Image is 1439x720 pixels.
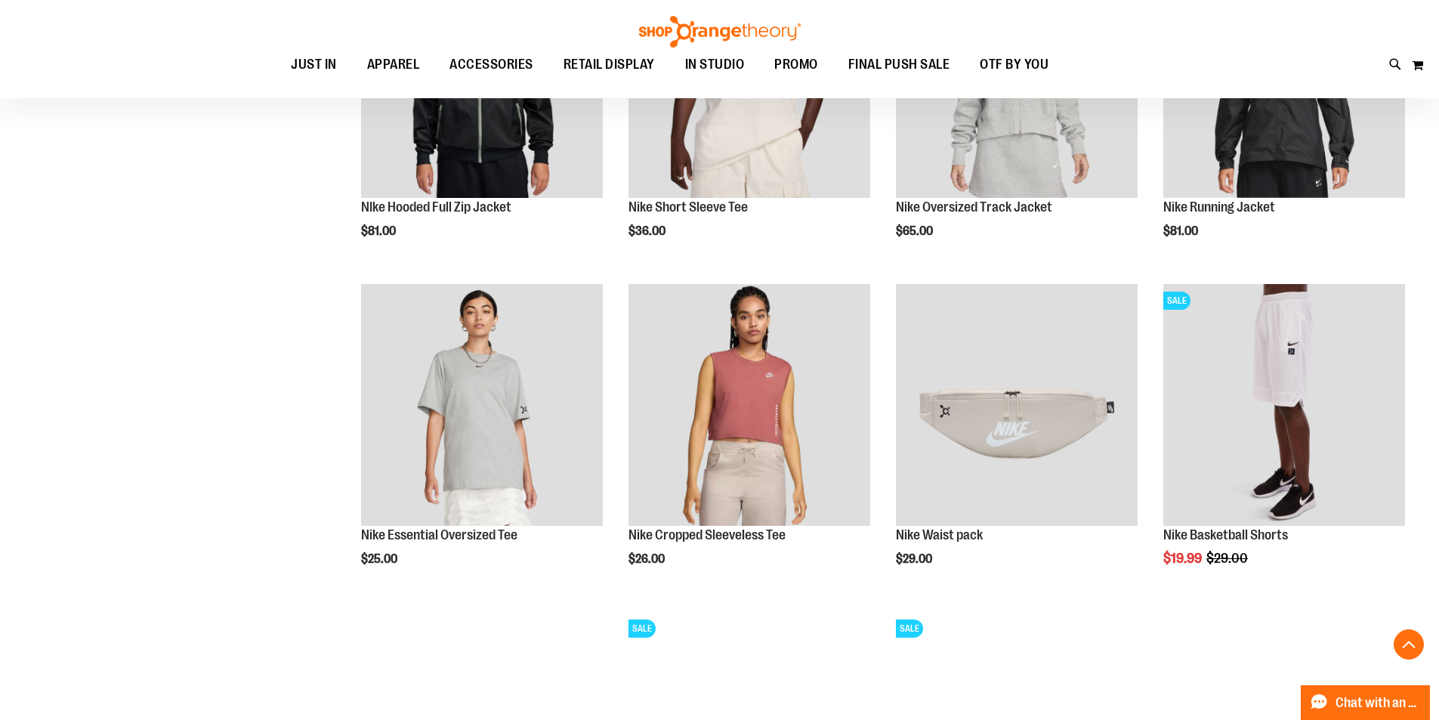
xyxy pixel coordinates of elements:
[628,552,667,566] span: $26.00
[548,48,670,82] a: RETAIL DISPLAY
[621,277,878,604] div: product
[1163,292,1190,310] span: SALE
[896,199,1052,215] a: Nike Oversized Track Jacket
[449,48,533,82] span: ACCESSORIES
[361,527,517,542] a: Nike Essential Oversized Tee
[628,620,656,638] span: SALE
[628,199,748,215] a: Nike Short Sleeve Tee
[276,48,352,82] a: JUST IN
[434,48,548,82] a: ACCESSORIES
[367,48,420,82] span: APPAREL
[1163,527,1288,542] a: Nike Basketball Shorts
[361,552,400,566] span: $25.00
[361,199,511,215] a: NIke Hooded Full Zip Jacket
[1301,685,1431,720] button: Chat with an Expert
[1163,199,1275,215] a: Nike Running Jacket
[361,284,603,528] a: Nike Essential Oversized Tee
[774,48,818,82] span: PROMO
[965,48,1064,82] a: OTF BY YOU
[888,277,1145,604] div: product
[628,284,870,526] img: Nike Cropped Sleeveless Tee
[1163,224,1200,238] span: $81.00
[980,48,1048,82] span: OTF BY YOU
[1163,551,1204,566] span: $19.99
[1394,629,1424,660] button: Back To Top
[896,284,1138,526] img: Main view of 2024 Convention Nike Waistpack
[896,224,935,238] span: $65.00
[670,48,760,82] a: IN STUDIO
[1206,551,1250,566] span: $29.00
[361,284,603,526] img: Nike Essential Oversized Tee
[354,277,610,604] div: product
[637,16,803,48] img: Shop Orangetheory
[896,552,934,566] span: $29.00
[896,620,923,638] span: SALE
[685,48,745,82] span: IN STUDIO
[1163,284,1405,526] img: Product image for Nike Basketball Shorts
[1156,277,1413,604] div: product
[896,284,1138,528] a: Main view of 2024 Convention Nike Waistpack
[896,527,983,542] a: Nike Waist pack
[833,48,965,82] a: FINAL PUSH SALE
[628,284,870,528] a: Nike Cropped Sleeveless Tee
[291,48,337,82] span: JUST IN
[1163,284,1405,528] a: Product image for Nike Basketball ShortsSALE
[848,48,950,82] span: FINAL PUSH SALE
[628,224,668,238] span: $36.00
[361,224,398,238] span: $81.00
[1336,696,1421,710] span: Chat with an Expert
[352,48,435,82] a: APPAREL
[628,527,786,542] a: Nike Cropped Sleeveless Tee
[759,48,833,82] a: PROMO
[564,48,655,82] span: RETAIL DISPLAY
